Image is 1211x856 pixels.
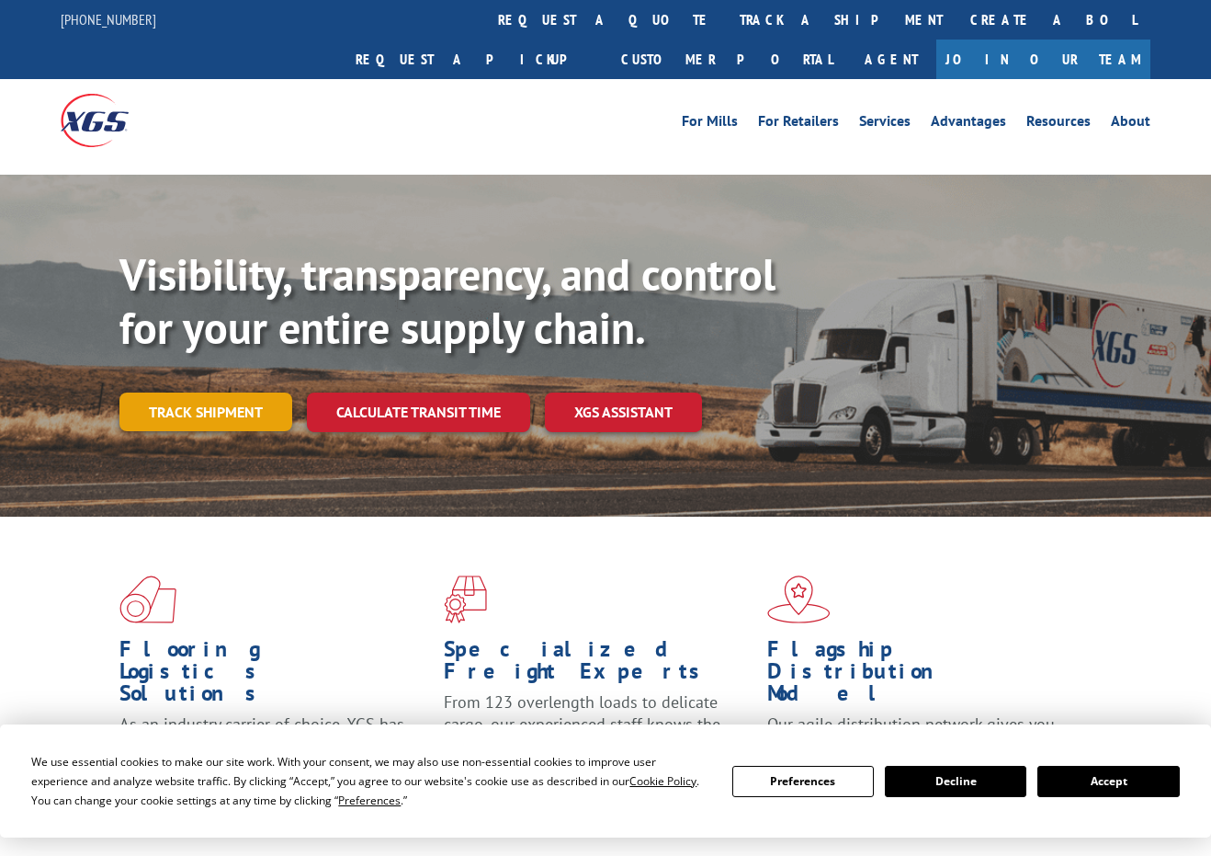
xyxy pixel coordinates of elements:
[119,713,404,779] span: As an industry carrier of choice, XGS has brought innovation and dedication to flooring logistics...
[119,638,430,713] h1: Flooring Logistics Solutions
[846,40,936,79] a: Agent
[1111,114,1150,134] a: About
[767,713,1055,779] span: Our agile distribution network gives you nationwide inventory management on demand.
[758,114,839,134] a: For Retailers
[629,773,696,789] span: Cookie Policy
[1037,766,1179,797] button: Accept
[931,114,1006,134] a: Advantages
[767,638,1078,713] h1: Flagship Distribution Model
[682,114,738,134] a: For Mills
[444,576,487,623] img: xgs-icon-focused-on-flooring-red
[307,393,530,432] a: Calculate transit time
[119,245,775,356] b: Visibility, transparency, and control for your entire supply chain.
[732,766,874,797] button: Preferences
[607,40,846,79] a: Customer Portal
[767,576,831,623] img: xgs-icon-flagship-distribution-model-red
[338,793,401,808] span: Preferences
[444,691,754,773] p: From 123 overlength loads to delicate cargo, our experienced staff knows the best way to move you...
[31,752,709,810] div: We use essential cookies to make our site work. With your consent, we may also use non-essential ...
[859,114,911,134] a: Services
[545,393,702,432] a: XGS ASSISTANT
[119,576,176,623] img: xgs-icon-total-supply-chain-intelligence-red
[119,393,292,431] a: Track shipment
[885,766,1026,797] button: Decline
[936,40,1150,79] a: Join Our Team
[1026,114,1091,134] a: Resources
[444,638,754,691] h1: Specialized Freight Experts
[61,10,156,29] a: [PHONE_NUMBER]
[342,40,607,79] a: Request a pickup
